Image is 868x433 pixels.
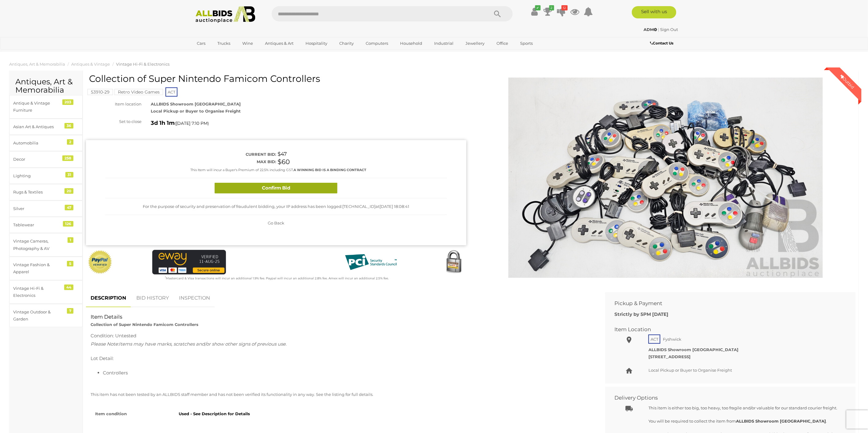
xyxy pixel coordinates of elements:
[105,198,447,215] div: For the purpose of security and preservation of fraudulent bidding, your IP address has been logg...
[103,369,591,377] li: Controllers
[13,308,64,323] div: Vintage Outdoor & Garden
[648,335,660,344] span: ACT
[192,6,259,23] img: Allbids.com.au
[736,419,826,423] b: ALLBIDS Showroom [GEOGRAPHIC_DATA]
[116,62,169,67] a: Vintage Hi-Fi & Electronics
[650,40,675,47] a: Contact Us
[543,6,553,17] a: 2
[132,289,173,307] a: BID HISTORY
[151,120,175,126] strong: 3d 1h 1m
[9,62,65,67] a: Antiques, Art & Memorabilia
[535,5,541,10] i: ✔
[660,27,678,32] a: Sign Out
[15,78,76,94] h2: Antiques, Art & Memorabilia
[68,237,73,243] div: 1
[65,172,73,178] div: 31
[302,38,332,48] a: Hospitality
[557,6,566,17] a: 12
[105,151,276,158] div: Current bid:
[614,311,668,317] b: Strictly by 5PM [DATE]
[340,250,402,274] img: PCI DSS compliant
[9,168,83,184] a: Lighting 31
[9,201,83,217] a: Silver 47
[214,38,235,48] a: Trucks
[380,204,409,209] span: [DATE] 18:08:41
[81,118,146,125] div: Set to close
[91,341,119,347] span: Please Note:
[614,301,837,306] h2: Pickup & Payment
[342,204,376,209] span: [TECHNICAL_ID]
[13,205,64,212] div: Silver
[67,308,73,314] div: 7
[516,38,537,48] a: Sports
[650,41,673,45] b: Contact Us
[193,38,210,48] a: Cars
[13,221,64,228] div: Tablewear
[9,184,83,200] a: Rugs & Textiles 20
[151,109,241,113] strong: Local Pickup or Buyer to Organise Freight
[658,27,660,32] span: |
[462,38,489,48] a: Jewellery
[9,151,83,167] a: Decor 258
[63,221,73,227] div: 126
[549,5,554,10] i: 2
[268,220,284,225] span: Go Back
[13,123,64,130] div: Asian Art & Antiques
[13,100,64,114] div: Antique & Vintage Furniture
[648,404,842,412] p: This item is either too big, too heavy, too fragile and/or valuable for our standard courier frei...
[261,38,298,48] a: Antiques & Art
[833,67,862,96] div: Outbid
[62,99,73,105] div: 203
[9,304,83,328] a: Vintage Outdoor & Garden 7
[9,135,83,151] a: Automobilia 2
[88,90,113,94] a: 53910-29
[179,411,250,416] strong: Used - See Description for Details
[88,89,113,95] mark: 53910-29
[91,354,591,362] p: Lot Detail:
[530,6,539,17] a: ✔
[632,6,676,18] a: Sell with us
[64,285,73,290] div: 44
[86,289,131,307] a: DESCRIPTION
[13,238,64,252] div: Vintage Cameras, Photography & AV
[89,74,465,84] h1: Collection of Super Nintendo Famicom Controllers
[13,156,64,163] div: Decor
[648,347,738,352] strong: ALLBIDS Showroom [GEOGRAPHIC_DATA]
[67,261,73,266] div: 5
[13,261,64,276] div: Vintage Fashion & Apparel
[175,121,209,126] span: ( )
[152,250,226,274] img: eWAY Payment Gateway
[442,250,466,274] img: Secured by Rapid SSL
[430,38,458,48] a: Industrial
[13,172,64,179] div: Lighting
[71,62,110,67] a: Antiques & Vintage
[493,38,512,48] a: Office
[119,341,286,347] span: Items may have marks, scratches and/or show other signs of previous use.
[95,411,127,416] strong: Item condition
[278,151,287,157] span: $47
[562,5,568,10] i: 12
[151,102,241,106] strong: ALLBIDS Showroom [GEOGRAPHIC_DATA]
[13,140,64,147] div: Automobilia
[174,289,215,307] a: INSPECTION
[190,168,366,172] small: This Item will incur a Buyer's Premium of 22.5% including GST.
[508,77,823,279] img: Collection of Super Nintendo Famicom Controllers
[81,101,146,108] div: Item location
[91,331,591,348] p: Condition: Untested
[67,139,73,145] div: 2
[294,168,366,172] b: A WINNING BID IS A BINDING CONTRACT
[336,38,358,48] a: Charity
[661,335,683,343] span: Fyshwick
[64,123,73,128] div: 36
[115,89,163,95] mark: Retro Video Games
[165,87,177,97] span: ACT
[176,121,208,126] span: [DATE] 7:10 PM
[239,38,257,48] a: Wine
[64,188,73,194] div: 20
[105,158,276,165] div: Max bid:
[115,90,163,94] a: Retro Video Games
[91,322,198,327] strong: Collection of Super Nintendo Famicom Controllers
[362,38,392,48] a: Computers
